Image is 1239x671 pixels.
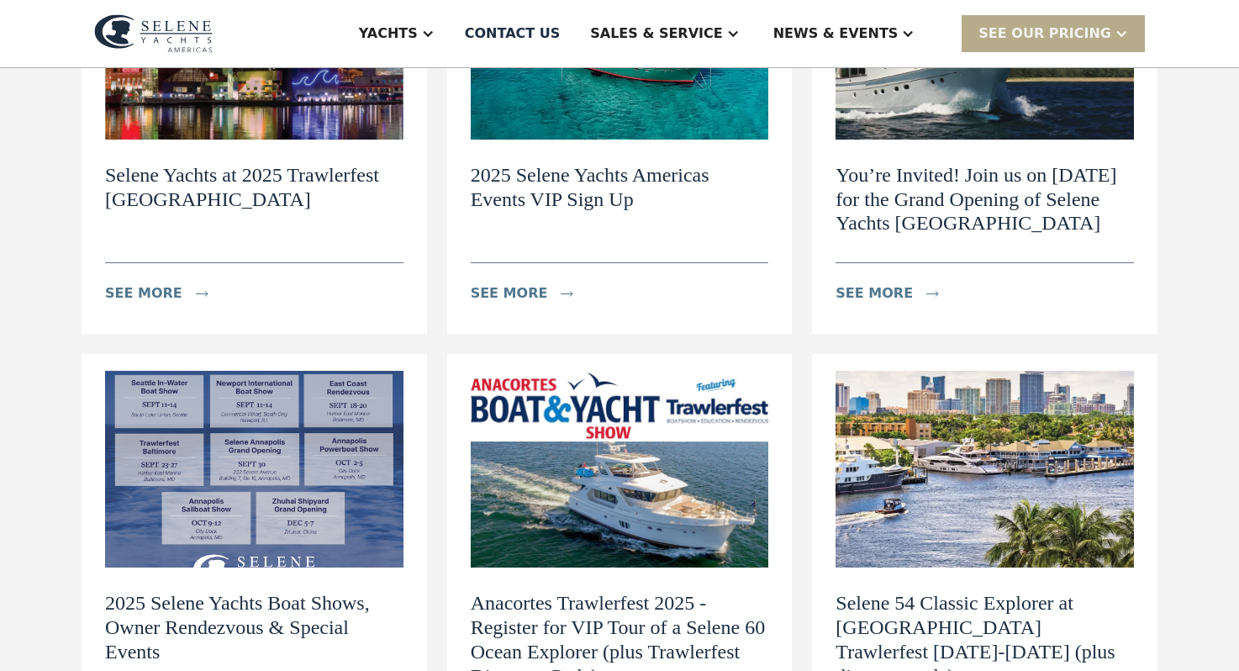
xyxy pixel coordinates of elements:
[465,24,561,44] div: Contact US
[471,163,769,212] h2: 2025 Selene Yachts Americas Events VIP Sign Up
[359,24,418,44] div: Yachts
[105,283,182,304] div: see more
[94,14,213,53] img: logo
[590,24,722,44] div: Sales & Service
[926,291,939,297] img: icon
[196,291,208,297] img: icon
[962,15,1145,51] div: SEE Our Pricing
[978,24,1111,44] div: SEE Our Pricing
[773,24,899,44] div: News & EVENTS
[836,283,913,304] div: see more
[105,591,403,663] h2: 2025 Selene Yachts Boat Shows, Owner Rendezvous & Special Events
[105,163,403,212] h2: Selene Yachts at 2025 Trawlerfest [GEOGRAPHIC_DATA]
[836,163,1134,235] h2: You’re Invited! Join us on [DATE] for the Grand Opening of Selene Yachts [GEOGRAPHIC_DATA]
[471,283,548,304] div: see more
[561,291,573,297] img: icon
